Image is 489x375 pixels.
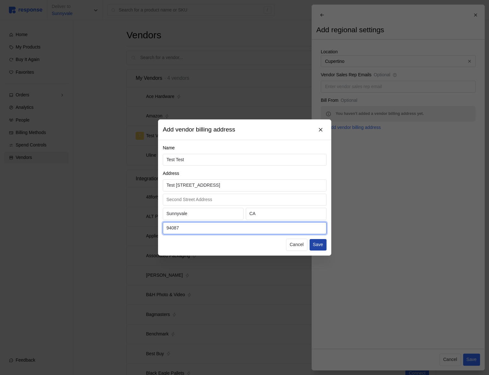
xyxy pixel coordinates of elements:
[249,208,323,220] input: State
[166,208,240,220] input: City
[163,125,235,134] h3: Add vendor billing address
[290,241,304,248] p: Cancel
[166,222,323,234] input: ZIP
[163,170,327,180] div: Address
[166,154,323,166] input: Give this location a descriptive name
[313,241,323,248] p: Save
[166,180,323,191] input: Street Address
[163,145,327,154] div: Name
[286,239,307,251] button: Cancel
[166,194,323,206] input: Second Street Address
[309,239,326,251] button: Save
